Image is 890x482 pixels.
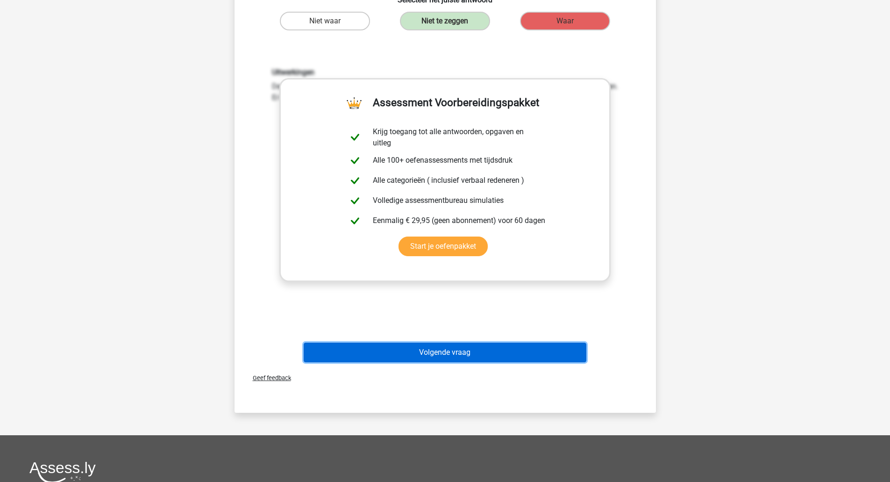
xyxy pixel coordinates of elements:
span: Geef feedback [245,374,291,381]
label: Niet te zeggen [400,12,490,30]
label: Niet waar [280,12,370,30]
a: Start je oefenpakket [399,237,488,256]
h6: Uitwerkingen [272,68,619,77]
button: Volgende vraag [304,343,586,362]
div: De conclusie volgt niet. Er kunnen mensen zijn die waarheidsgetrouw zijn, maar niet de waarheid s... [265,68,626,103]
label: Waar [520,12,610,30]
